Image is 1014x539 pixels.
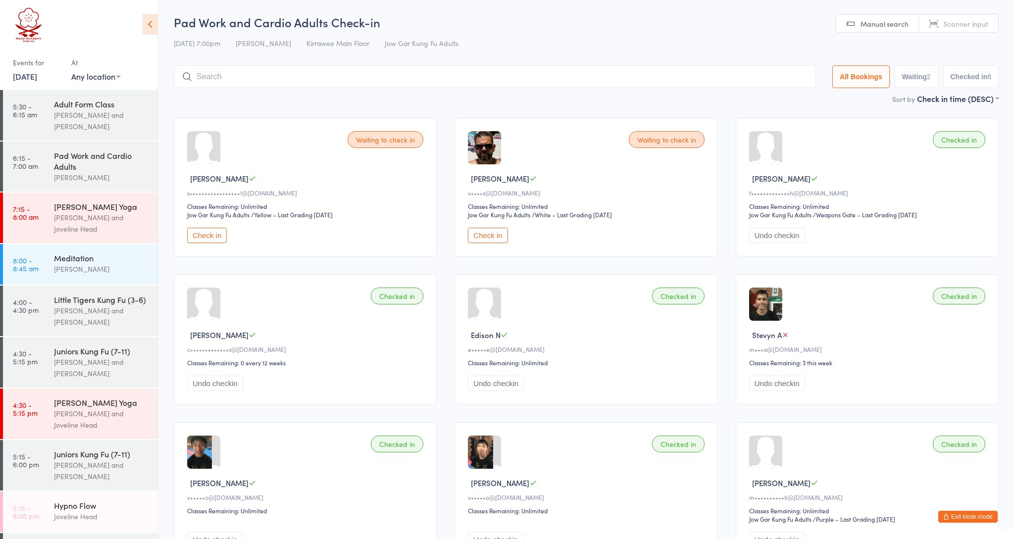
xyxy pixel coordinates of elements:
[13,256,39,272] time: 8:00 - 8:45 am
[187,358,426,367] div: Classes Remaining: 0 every 12 weeks
[933,131,985,148] div: Checked in
[749,345,988,353] div: m•••a@[DOMAIN_NAME]
[54,448,150,459] div: Juniors Kung Fu (7-11)
[13,349,38,365] time: 4:30 - 5:15 pm
[13,401,38,417] time: 4:30 - 5:15 pm
[468,506,707,515] div: Classes Remaining: Unlimited
[468,210,530,219] div: Jow Gar Kung Fu Adults
[187,376,243,391] button: Undo checkin
[3,337,158,388] a: 4:30 -5:15 pmJuniors Kung Fu (7-11)[PERSON_NAME] and [PERSON_NAME]
[54,305,150,328] div: [PERSON_NAME] and [PERSON_NAME]
[752,173,811,184] span: [PERSON_NAME]
[749,228,805,243] button: Undo checkin
[174,14,999,30] h2: Pad Work and Cardio Adults Check-in
[71,54,120,71] div: At
[187,345,426,353] div: c•••••••••••••s@[DOMAIN_NAME]
[371,288,423,304] div: Checked in
[174,65,816,88] input: Search
[749,493,988,501] div: m••••••••••5@[DOMAIN_NAME]
[3,193,158,243] a: 7:15 -8:00 am[PERSON_NAME] Yoga[PERSON_NAME] and Joveline Head
[174,38,220,48] span: [DATE] 7:00pm
[468,189,707,197] div: v••••s@[DOMAIN_NAME]
[933,288,985,304] div: Checked in
[54,500,150,511] div: Hypno Flow
[938,511,998,523] button: Exit kiosk mode
[749,376,805,391] button: Undo checkin
[13,504,39,520] time: 5:15 - 6:00 pm
[468,228,507,243] button: Check in
[251,210,333,219] span: / Yellow – Last Grading [DATE]
[371,436,423,452] div: Checked in
[861,19,909,29] span: Manual search
[468,436,493,469] img: image1611126382.png
[13,154,38,170] time: 6:15 - 7:00 am
[54,172,150,183] div: [PERSON_NAME]
[917,93,999,104] div: Check in time (DESC)
[13,102,37,118] time: 5:30 - 6:15 am
[187,228,227,243] button: Check in
[54,345,150,356] div: Juniors Kung Fu (7-11)
[468,358,707,367] div: Classes Remaining: Unlimited
[54,201,150,212] div: [PERSON_NAME] Yoga
[190,478,249,488] span: [PERSON_NAME]
[3,491,158,532] a: 5:15 -6:00 pmHypno FlowJoveline Head
[54,459,150,482] div: [PERSON_NAME] and [PERSON_NAME]
[532,210,612,219] span: / White – Last Grading [DATE]
[306,38,369,48] span: Kirrawee Main Floor
[54,263,150,275] div: [PERSON_NAME]
[813,515,895,523] span: / Purple – Last Grading [DATE]
[629,131,705,148] div: Waiting to check in
[187,506,426,515] div: Classes Remaining: Unlimited
[832,65,890,88] button: All Bookings
[54,408,150,431] div: [PERSON_NAME] and Joveline Head
[54,397,150,408] div: [PERSON_NAME] Yoga
[468,376,524,391] button: Undo checkin
[752,478,811,488] span: [PERSON_NAME]
[895,65,938,88] button: Waiting2
[468,345,707,353] div: e•••••e@[DOMAIN_NAME]
[471,478,529,488] span: [PERSON_NAME]
[468,202,707,210] div: Classes Remaining: Unlimited
[187,202,426,210] div: Classes Remaining: Unlimited
[187,189,426,197] div: s•••••••••••••••••1@[DOMAIN_NAME]
[752,330,782,340] span: Stevyn A
[471,330,501,340] span: Edison N
[187,210,250,219] div: Jow Gar Kung Fu Adults
[749,515,811,523] div: Jow Gar Kung Fu Adults
[892,94,915,104] label: Sort by
[3,440,158,490] a: 5:15 -6:00 pmJuniors Kung Fu (7-11)[PERSON_NAME] and [PERSON_NAME]
[987,73,991,81] div: 8
[943,65,999,88] button: Checked in8
[13,71,37,82] a: [DATE]
[813,210,917,219] span: / Weapons Gate – Last Grading [DATE]
[3,244,158,285] a: 8:00 -8:45 amMeditation[PERSON_NAME]
[54,252,150,263] div: Meditation
[927,73,931,81] div: 2
[471,173,529,184] span: [PERSON_NAME]
[54,109,150,132] div: [PERSON_NAME] and [PERSON_NAME]
[190,330,249,340] span: [PERSON_NAME]
[13,452,39,468] time: 5:15 - 6:00 pm
[749,202,988,210] div: Classes Remaining: Unlimited
[190,173,249,184] span: [PERSON_NAME]
[187,493,426,501] div: v•••••o@[DOMAIN_NAME]
[468,493,707,501] div: v•••••o@[DOMAIN_NAME]
[385,38,458,48] span: Jow Gar Kung Fu Adults
[54,212,150,235] div: [PERSON_NAME] and Joveline Head
[749,358,988,367] div: Classes Remaining: 3 this week
[187,436,212,469] img: image1611126354.png
[71,71,120,82] div: Any location
[10,7,47,45] img: Head Academy Kung Fu
[13,298,39,314] time: 4:00 - 4:30 pm
[749,210,811,219] div: Jow Gar Kung Fu Adults
[749,189,988,197] div: f•••••••••••••h@[DOMAIN_NAME]
[944,19,988,29] span: Scanner input
[468,131,501,164] img: image1755851263.png
[749,288,782,321] img: image1618905459.png
[54,356,150,379] div: [PERSON_NAME] and [PERSON_NAME]
[54,150,150,172] div: Pad Work and Cardio Adults
[13,205,39,221] time: 7:15 - 8:00 am
[54,294,150,305] div: Little Tigers Kung Fu (3-6)
[3,90,158,141] a: 5:30 -6:15 amAdult Form Class[PERSON_NAME] and [PERSON_NAME]
[54,511,150,522] div: Joveline Head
